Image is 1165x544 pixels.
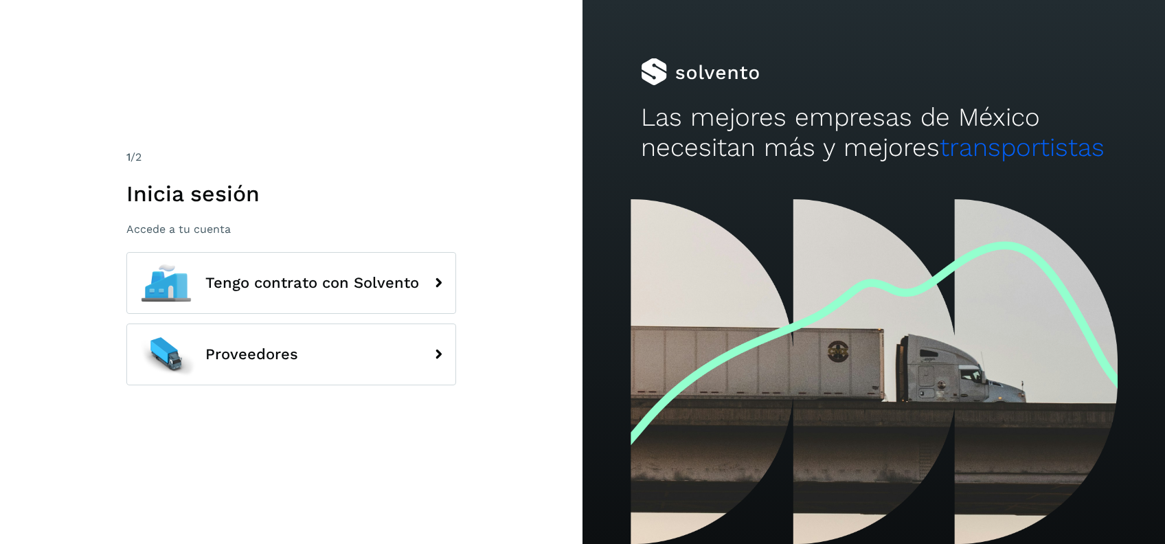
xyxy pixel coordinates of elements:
[641,102,1107,163] h2: Las mejores empresas de México necesitan más y mejores
[126,324,456,385] button: Proveedores
[126,252,456,314] button: Tengo contrato con Solvento
[126,149,456,166] div: /2
[126,181,456,207] h1: Inicia sesión
[205,346,298,363] span: Proveedores
[126,223,456,236] p: Accede a tu cuenta
[205,275,419,291] span: Tengo contrato con Solvento
[126,150,131,163] span: 1
[940,133,1105,162] span: transportistas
